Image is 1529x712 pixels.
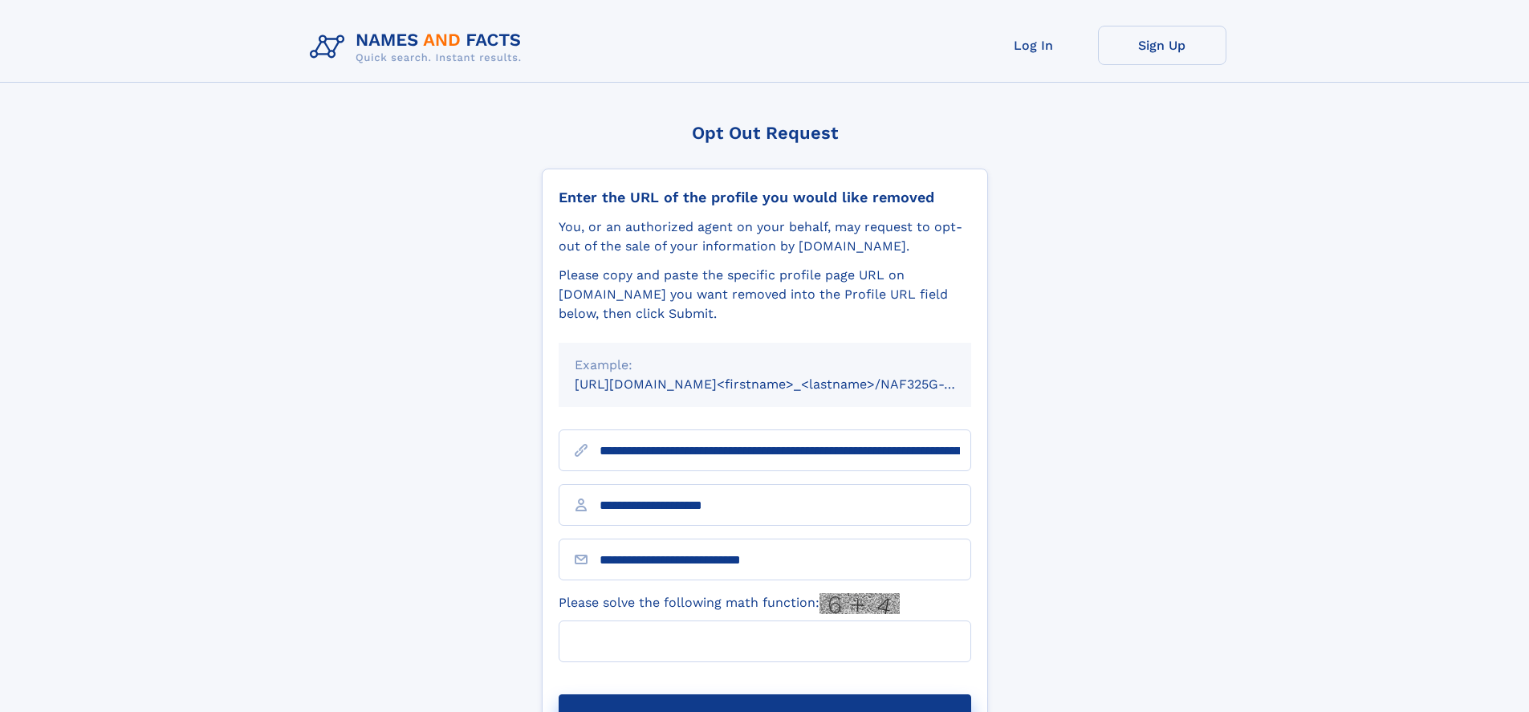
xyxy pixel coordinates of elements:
a: Sign Up [1098,26,1226,65]
a: Log In [970,26,1098,65]
small: [URL][DOMAIN_NAME]<firstname>_<lastname>/NAF325G-xxxxxxxx [575,376,1002,392]
div: Example: [575,356,955,375]
img: Logo Names and Facts [303,26,535,69]
div: Enter the URL of the profile you would like removed [559,189,971,206]
div: Opt Out Request [542,123,988,143]
div: Please copy and paste the specific profile page URL on [DOMAIN_NAME] you want removed into the Pr... [559,266,971,323]
div: You, or an authorized agent on your behalf, may request to opt-out of the sale of your informatio... [559,218,971,256]
label: Please solve the following math function: [559,593,900,614]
